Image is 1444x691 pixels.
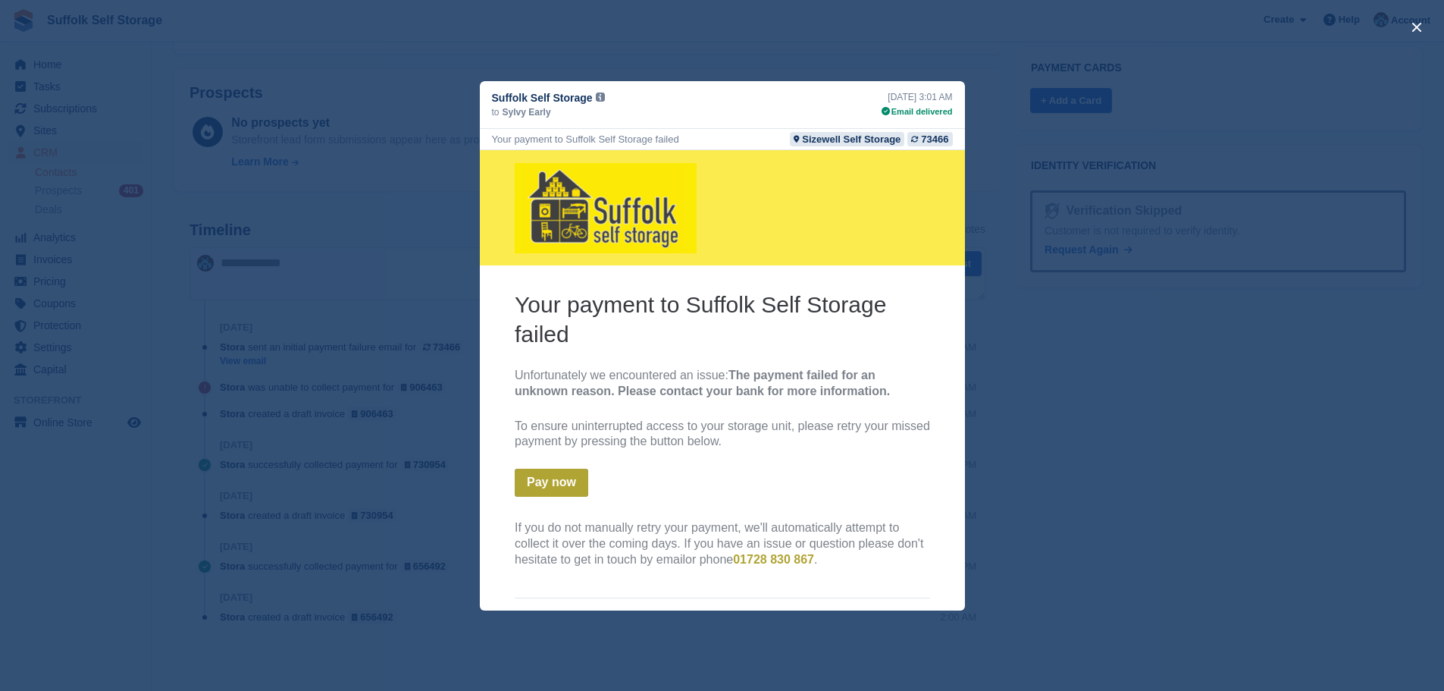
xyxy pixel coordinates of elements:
button: close [1405,15,1429,39]
span: to [492,105,500,119]
a: Pay now [35,319,108,347]
a: Sizewell Self Storage [790,132,904,146]
p: Unfortunately we encountered an issue: [35,218,450,250]
a: 73466 [907,132,952,146]
img: Suffolk Self Storage Logo [35,13,217,103]
p: If you do not manually retry your payment, we'll automatically attempt to collect it over the com... [35,370,450,417]
span: Suffolk Self Storage [492,90,593,105]
div: Sizewell Self Storage [802,132,901,146]
div: [DATE] 3:01 AM [882,90,953,104]
b: The payment failed for an unknown reason. Please contact your bank for more information. [35,218,410,247]
img: icon-info-grey-7440780725fd019a000dd9b08b2336e03edf1995a4989e88bcd33f0948082b44.svg [596,93,605,102]
div: Your payment to Suffolk Self Storage failed [492,132,679,146]
div: Email delivered [882,105,953,118]
span: Sylvy Early [503,105,551,119]
h2: Your payment to Suffolk Self Storage failed [35,140,450,199]
div: 73466 [921,132,948,146]
a: 01728 830 867 [253,403,334,416]
p: To ensure uninterrupted access to your storage unit, please retry your missed payment by pressing... [35,269,450,300]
